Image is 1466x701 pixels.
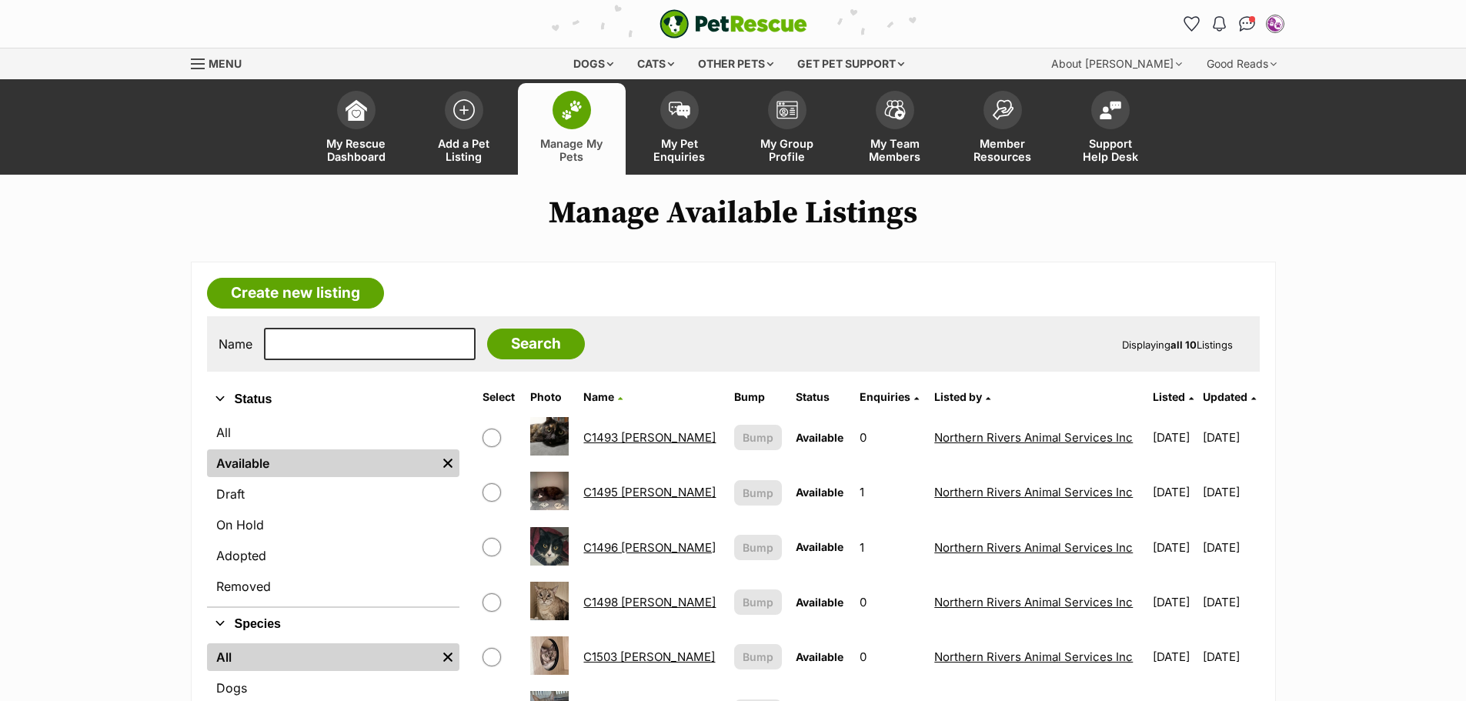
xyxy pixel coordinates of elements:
a: Draft [207,480,459,508]
a: Menu [191,48,252,76]
td: 0 [853,576,927,629]
span: Bump [743,539,773,556]
a: Adopted [207,542,459,569]
span: Support Help Desk [1076,137,1145,163]
span: Available [796,431,843,444]
div: Cats [626,48,685,79]
span: Bump [743,594,773,610]
a: On Hold [207,511,459,539]
img: member-resources-icon-8e73f808a243e03378d46382f2149f9095a855e16c252ad45f914b54edf8863c.svg [992,99,1014,120]
img: pet-enquiries-icon-7e3ad2cf08bfb03b45e93fb7055b45f3efa6380592205ae92323e6603595dc1f.svg [669,102,690,119]
td: [DATE] [1203,411,1257,464]
img: chat-41dd97257d64d25036548639549fe6c8038ab92f7586957e7f3b1b290dea8141.svg [1239,16,1255,32]
button: Bump [734,589,782,615]
span: translation missing: en.admin.listings.index.attributes.enquiries [860,390,910,403]
a: PetRescue [660,9,807,38]
label: Name [219,337,252,351]
ul: Account quick links [1180,12,1287,36]
a: Northern Rivers Animal Services Inc [934,485,1133,499]
div: Good Reads [1196,48,1287,79]
strong: all 10 [1170,339,1197,351]
a: Northern Rivers Animal Services Inc [934,595,1133,609]
div: Other pets [687,48,784,79]
td: [DATE] [1147,466,1201,519]
a: Northern Rivers Animal Services Inc [934,540,1133,555]
a: Add a Pet Listing [410,83,518,175]
input: Search [487,329,585,359]
div: Get pet support [786,48,915,79]
img: help-desk-icon-fdf02630f3aa405de69fd3d07c3f3aa587a6932b1a1747fa1d2bba05be0121f9.svg [1100,101,1121,119]
span: Available [796,486,843,499]
img: Northern Rivers Animal Services Inc profile pic [1267,16,1283,32]
td: 1 [853,466,927,519]
td: [DATE] [1147,521,1201,574]
a: Name [583,390,623,403]
a: Manage My Pets [518,83,626,175]
a: Northern Rivers Animal Services Inc [934,430,1133,445]
td: [DATE] [1203,630,1257,683]
a: Enquiries [860,390,919,403]
span: Menu [209,57,242,70]
img: group-profile-icon-3fa3cf56718a62981997c0bc7e787c4b2cf8bcc04b72c1350f741eb67cf2f40e.svg [776,101,798,119]
span: Add a Pet Listing [429,137,499,163]
button: Notifications [1207,12,1232,36]
td: 0 [853,411,927,464]
img: team-members-icon-5396bd8760b3fe7c0b43da4ab00e1e3bb1a5d9ba89233759b79545d2d3fc5d0d.svg [884,100,906,120]
a: Listed by [934,390,990,403]
img: dashboard-icon-eb2f2d2d3e046f16d808141f083e7271f6b2e854fb5c12c21221c1fb7104beca.svg [346,99,367,121]
button: Bump [734,535,782,560]
th: Photo [524,385,576,409]
span: Listed [1153,390,1185,403]
div: Status [207,416,459,606]
img: notifications-46538b983faf8c2785f20acdc204bb7945ddae34d4c08c2a6579f10ce5e182be.svg [1213,16,1225,32]
button: Status [207,389,459,409]
th: Bump [728,385,788,409]
span: Displaying Listings [1122,339,1233,351]
td: [DATE] [1147,411,1201,464]
a: C1503 [PERSON_NAME] [583,649,715,664]
img: add-pet-listing-icon-0afa8454b4691262ce3f59096e99ab1cd57d4a30225e0717b998d2c9b9846f56.svg [453,99,475,121]
a: Remove filter [436,643,459,671]
span: Listed by [934,390,982,403]
td: [DATE] [1203,521,1257,574]
td: [DATE] [1147,576,1201,629]
th: Select [476,385,523,409]
a: Removed [207,572,459,600]
button: My account [1263,12,1287,36]
th: Status [790,385,851,409]
div: Dogs [563,48,624,79]
span: Bump [743,429,773,446]
span: Name [583,390,614,403]
a: Remove filter [436,449,459,477]
td: 0 [853,630,927,683]
img: logo-e224e6f780fb5917bec1dbf3a21bbac754714ae5b6737aabdf751b685950b380.svg [660,9,807,38]
a: C1495 [PERSON_NAME] [583,485,716,499]
a: All [207,419,459,446]
td: [DATE] [1147,630,1201,683]
a: Conversations [1235,12,1260,36]
span: Manage My Pets [537,137,606,163]
a: My Pet Enquiries [626,83,733,175]
a: C1498 [PERSON_NAME] [583,595,716,609]
a: C1496 [PERSON_NAME] [583,540,716,555]
a: My Rescue Dashboard [302,83,410,175]
button: Species [207,614,459,634]
a: C1493 [PERSON_NAME] [583,430,716,445]
td: [DATE] [1203,466,1257,519]
a: Favourites [1180,12,1204,36]
span: Updated [1203,390,1247,403]
a: All [207,643,436,671]
td: 1 [853,521,927,574]
a: Available [207,449,436,477]
button: Bump [734,644,782,669]
div: About [PERSON_NAME] [1040,48,1193,79]
a: Create new listing [207,278,384,309]
a: Updated [1203,390,1256,403]
span: My Group Profile [753,137,822,163]
span: Bump [743,649,773,665]
span: My Team Members [860,137,930,163]
a: Listed [1153,390,1194,403]
span: My Rescue Dashboard [322,137,391,163]
span: Bump [743,485,773,501]
span: Available [796,596,843,609]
